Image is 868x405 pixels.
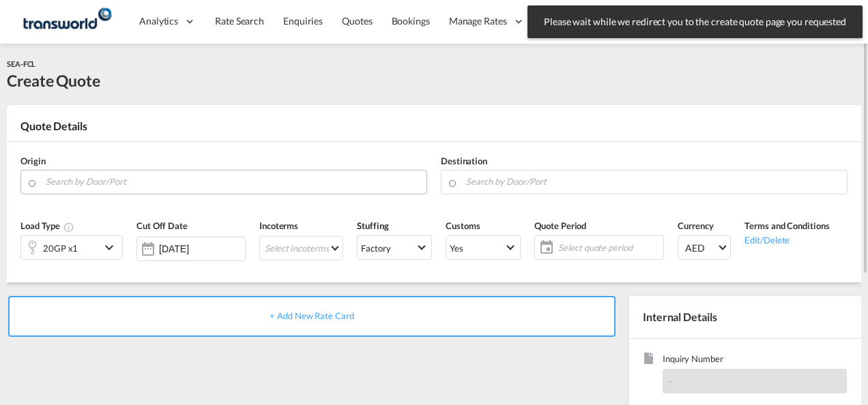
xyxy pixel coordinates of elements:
div: 20GP x1 [43,239,78,258]
div: Factory [361,243,390,254]
span: Bookings [392,15,430,27]
span: Enquiries [283,15,323,27]
span: Select quote period [558,241,660,254]
span: Terms and Conditions [744,220,829,231]
span: Customs [446,220,480,231]
span: Rate Search [215,15,264,27]
span: Destination [441,155,487,166]
md-select: Select Incoterms [259,236,343,260]
span: SEA-FCL [7,59,35,68]
div: Quote Details [7,119,861,140]
span: Origin [20,155,45,166]
span: AED [685,241,717,255]
span: Cut Off Date [136,220,188,231]
md-select: Select Customs: Yes [446,235,521,260]
span: Please wait while we redirect you to the create quote page you requested [540,15,850,29]
md-icon: icon-chevron-down [101,239,121,256]
input: Search by Door/Port [466,170,840,194]
span: Analytics [139,14,178,28]
div: Create Quote [7,70,100,91]
div: Edit/Delete [744,232,829,246]
img: f753ae806dec11f0841701cdfdf085c0.png [20,6,113,37]
span: Inquiry Number [663,352,847,368]
span: - [669,376,672,387]
div: Yes [450,243,463,254]
input: Select [159,243,245,254]
md-select: Select Stuffing: Factory [357,235,432,260]
md-icon: icon-calendar [535,239,551,256]
span: Select quote period [555,238,663,257]
div: 20GP x1icon-chevron-down [20,235,123,260]
md-icon: icon-information-outline [63,222,74,232]
span: Quotes [342,15,372,27]
span: Stuffing [357,220,388,231]
md-select: Select Currency: د.إ AEDUnited Arab Emirates Dirham [678,235,731,260]
span: + Add New Rate Card [270,310,353,321]
span: Currency [678,220,713,231]
input: Search by Door/Port [46,170,420,194]
div: + Add New Rate Card [8,296,616,337]
span: Quote Period [534,220,586,231]
span: Incoterms [259,220,298,231]
span: Load Type [20,220,74,231]
div: Internal Details [629,296,861,338]
span: Manage Rates [449,14,507,28]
